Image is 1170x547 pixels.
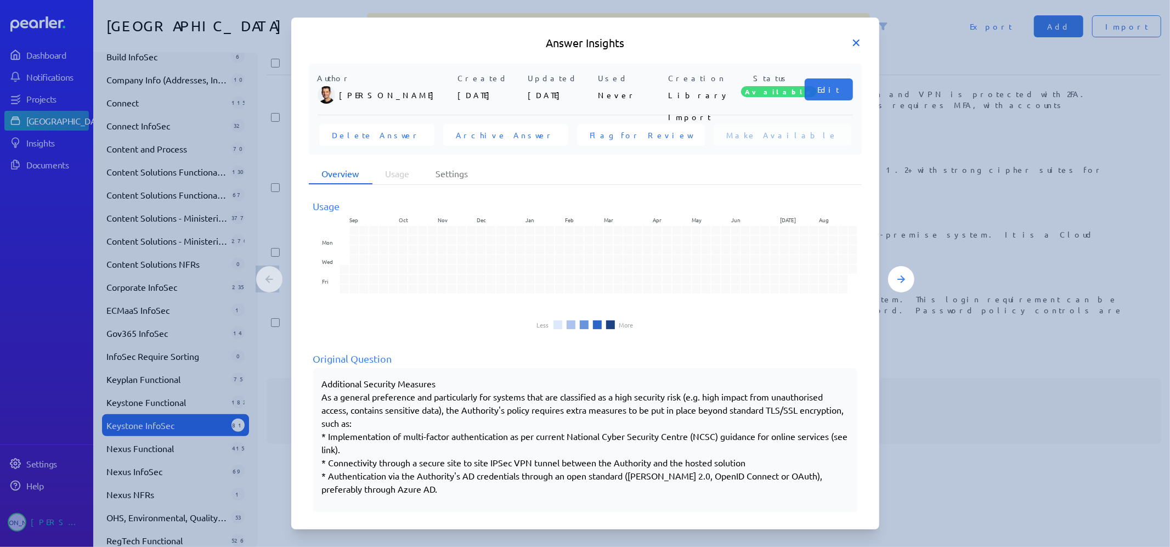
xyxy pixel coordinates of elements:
li: Overview [309,163,372,184]
p: Author [318,72,454,84]
p: Additional Security Measures As a general preference and particularly for systems that are classi... [322,377,849,535]
p: Updated [528,72,594,84]
button: Edit [805,78,853,100]
p: Created [458,72,524,84]
button: Archive Answer [443,124,568,146]
p: [PERSON_NAME] [340,84,454,106]
p: [DATE] [458,84,524,106]
p: Status [739,72,805,84]
span: Archive Answer [456,129,555,140]
text: Feb [564,216,573,224]
li: Less [537,322,549,328]
span: Edit [818,84,840,95]
img: James Layton [318,86,335,104]
text: Jan [525,216,534,224]
button: Delete Answer [319,124,434,146]
li: Settings [423,163,482,184]
p: Used [598,72,664,84]
h5: Answer Insights [309,35,862,50]
text: Fri [322,277,328,285]
div: Original Question [313,351,857,366]
span: Available [741,86,817,97]
text: Sep [349,216,358,224]
button: Next Answer [888,266,914,292]
li: Usage [372,163,423,184]
text: Wed [322,257,333,266]
span: Make Available [727,129,838,140]
text: Mar [604,216,613,224]
text: Aug [819,216,829,224]
text: Apr [653,216,662,224]
p: Library Import [669,84,734,106]
p: Never [598,84,664,106]
span: Flag for Review [590,129,692,140]
text: May [692,216,702,224]
div: Usage [313,199,857,213]
p: Creation [669,72,734,84]
li: More [619,322,634,328]
text: Oct [398,216,408,224]
button: Flag for Review [577,124,705,146]
text: Jun [731,216,740,224]
p: [DATE] [528,84,594,106]
button: Make Available [714,124,851,146]
text: Nov [437,216,447,224]
span: Delete Answer [332,129,421,140]
text: Dec [477,216,486,224]
button: Previous Answer [256,266,282,292]
text: [DATE] [779,216,795,224]
text: Mon [322,238,333,246]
